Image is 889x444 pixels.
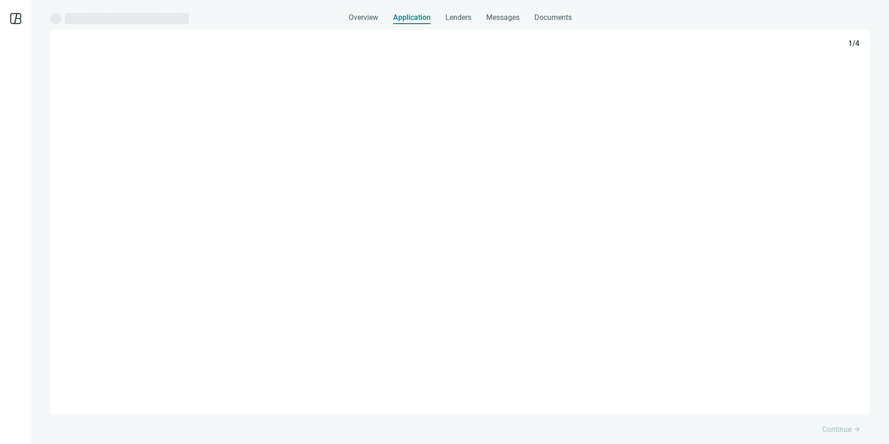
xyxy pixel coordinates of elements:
button: Continuearrow_forward [813,420,870,438]
span: Application [393,13,431,22]
span: Lenders [445,13,471,22]
span: Overview [349,13,378,22]
span: Documents [534,13,572,22]
span: 1/4 [848,39,859,48]
span: Messages [486,13,520,22]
